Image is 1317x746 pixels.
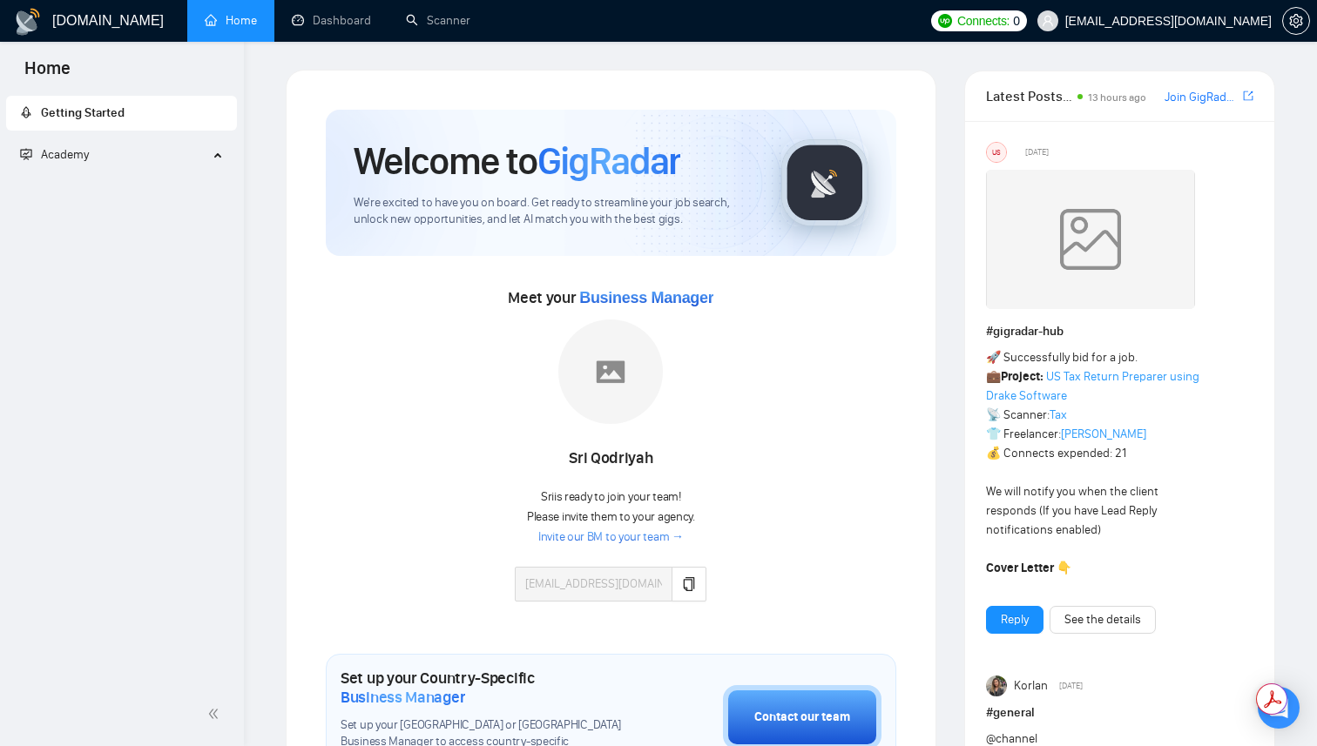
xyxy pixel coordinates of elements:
button: Reply [986,606,1043,634]
img: logo [14,8,42,36]
li: Getting Started [6,96,237,131]
a: [PERSON_NAME] [1061,427,1146,441]
span: @channel [986,731,1037,746]
span: Academy [20,147,89,162]
span: Connects: [957,11,1010,30]
span: 13 hours ago [1088,91,1146,104]
strong: Cover Letter 👇 [986,561,1071,575]
span: user [1042,15,1054,27]
span: Business Manager [341,688,465,707]
h1: Set up your Country-Specific [341,669,636,707]
button: copy [672,567,706,602]
span: GigRadar [537,138,680,185]
a: Join GigRadar Slack Community [1165,88,1239,107]
span: setting [1283,14,1309,28]
img: placeholder.png [558,319,663,424]
span: Home [10,56,84,92]
a: See the details [1064,610,1141,629]
span: rocket [20,106,32,118]
h1: # gigradar-hub [986,322,1253,341]
button: setting [1282,7,1310,35]
a: searchScanner [406,13,470,28]
a: homeHome [205,13,257,28]
img: gigradar-logo.png [781,139,868,226]
span: Getting Started [41,105,125,120]
span: fund-projection-screen [20,148,32,160]
span: Academy [41,147,89,162]
div: Sri Qodriyah [515,444,706,474]
span: export [1243,89,1253,103]
span: [DATE] [1059,678,1083,694]
a: Tax [1050,407,1067,422]
span: Korlan [1014,676,1048,696]
a: Invite our BM to your team → [538,529,684,546]
a: setting [1282,14,1310,28]
a: dashboardDashboard [292,13,371,28]
span: Meet your [508,288,713,307]
span: copy [682,577,696,591]
span: Latest Posts from the GigRadar Community [986,85,1072,107]
span: 0 [1013,11,1020,30]
strong: Project: [1001,369,1043,384]
h1: # general [986,703,1253,722]
div: Contact our team [754,708,850,727]
span: We're excited to have you on board. Get ready to streamline your job search, unlock new opportuni... [354,195,753,228]
h1: Welcome to [354,138,680,185]
img: Korlan [986,675,1007,696]
img: weqQh+iSagEgQAAAABJRU5ErkJggg== [986,170,1195,309]
button: See the details [1050,606,1156,634]
span: Business Manager [579,289,713,306]
a: export [1243,88,1253,104]
span: double-left [207,705,225,722]
img: upwork-logo.png [938,14,952,28]
span: Sri is ready to join your team! [541,489,681,504]
span: [DATE] [1025,144,1049,160]
a: US Tax Return Preparer using Drake Software [986,369,1199,403]
span: Please invite them to your agency. [527,509,695,524]
a: Reply [1001,610,1029,629]
div: US [987,143,1006,162]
